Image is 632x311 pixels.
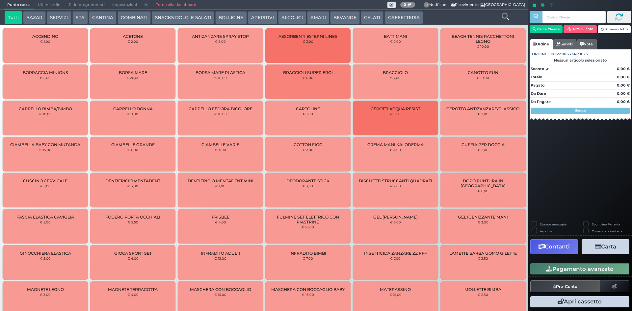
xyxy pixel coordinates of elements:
button: ALCOLICI [278,11,306,24]
strong: 0,00 € [617,99,630,104]
strong: 0,00 € [617,91,630,96]
small: € 15,00 [214,293,226,297]
small: € 15,00 [39,148,51,152]
span: BRACCIOLI SUPER EROI [283,70,333,75]
button: Pre-Conto [530,280,600,292]
span: CREMA MANI KALODERMA [367,142,424,147]
small: € 7,00 [40,184,51,188]
span: BEACH TENNIS RACCHETTONI LEGNO [446,34,520,44]
button: Tutti [5,11,22,24]
small: € 4,00 [215,148,226,152]
span: GIOCA SPORT SET [114,251,152,256]
span: ACCENDINO [32,34,58,39]
span: CEROTTI ACQUA RESIST [371,106,420,111]
button: Pagamento avanzato [530,263,629,274]
span: FASCIA ELASTICA CAVIGLIA [16,215,74,220]
strong: Segue [575,108,586,113]
span: Punto cassa [4,0,34,10]
small: € 2,00 [390,39,401,43]
a: Torna alla dashboard [152,0,200,10]
span: INFRADITO BIMBI [289,251,326,256]
small: € 4,00 [215,220,226,224]
span: Ritiri programmati [65,0,108,10]
span: FODERO PORTA OCCHIALI [105,215,160,220]
span: GEL IGENIZZANTE MANI [458,215,508,220]
a: Ordine [530,39,553,49]
strong: 0,00 € [617,83,630,88]
small: € 3,00 [40,293,51,297]
button: Rimuovi tutto [598,25,631,33]
small: € 7,00 [390,256,401,260]
small: € 3,50 [303,184,313,188]
span: CANOTTO FUN [468,70,498,75]
small: € 1,00 [215,184,225,188]
small: € 2,00 [390,184,401,188]
button: SNACKS DOLCI E SALATI [152,11,214,24]
small: € 12,00 [214,256,226,260]
small: € 10,00 [477,76,489,80]
label: Scontrino Parlante [592,222,620,226]
label: Comanda prioritaria [592,229,622,233]
button: SPA [72,11,88,24]
small: € 10,00 [302,225,314,229]
small: € 2,50 [478,293,488,297]
small: € 5,00 [40,220,51,224]
span: GEL [PERSON_NAME] [373,215,418,220]
span: BRACCIOLO [383,70,408,75]
span: MASCHERA CON BOCCAGLIO BABY [271,287,345,292]
span: DISCHETTI STRUCCANTI QUADRATI [359,178,432,183]
small: € 6,00 [303,76,313,80]
span: DENTIFRICIO MENTADENT [105,178,160,183]
strong: Sconto [531,66,544,72]
strong: Da Pagare [531,99,551,104]
small: € 2,50 [128,220,138,224]
button: Rim. Cliente [564,25,597,33]
strong: 0,00 € [617,66,630,71]
small: € 5,50 [390,112,401,116]
small: € 7,00 [303,256,313,260]
small: € 10,00 [39,112,52,116]
button: CANTINA [89,11,117,24]
span: 101359106324131823 [550,51,588,57]
button: GELATI [361,11,383,24]
span: ASSORBENTI ESTERNI LINES [278,34,337,39]
span: DOPO PUNTURA IN [GEOGRAPHIC_DATA] [446,178,520,188]
button: Contanti [530,239,578,254]
span: 0 [424,2,430,8]
small: € 10,00 [214,76,227,80]
button: Cerca Cliente [530,25,563,33]
label: Stampa una copia [540,222,566,226]
span: Ordine : [532,51,549,57]
small: € 4,00 [127,256,139,260]
small: € 3,00 [303,39,313,43]
small: € 2,00 [478,112,488,116]
strong: Totale [531,75,542,79]
small: € 2,00 [478,148,488,152]
span: FULMINE SET ELETTRICO CON PIASTRINE [271,215,345,224]
span: ACETONE [123,34,143,39]
small: € 10,00 [214,112,227,116]
span: Impostazioni [109,0,141,10]
small: € 3,00 [478,220,488,224]
span: CIAMBELLE GRANDE [111,142,155,147]
button: BOLLICINE [215,11,247,24]
span: LAMETTE BARBA UOMO GILETTE [449,251,517,256]
small: € 6,00 [127,148,138,152]
span: DENTIFRICIO MENTADENT MINI [188,178,253,183]
strong: Pagato [531,83,544,88]
a: Servizi [553,39,576,49]
span: BORRACCIA MINIONS [23,70,68,75]
small: € 2,50 [478,256,488,260]
span: CAPPELLO FEDORA BICOLORE [189,106,252,111]
span: ANTIZANZARE SPRAY STOP [192,34,249,39]
span: CAPPELLO BIMBA/BIMBO [19,106,72,111]
button: APERITIVI [248,11,277,24]
span: MASCHERA CON BOCCAGLIO [190,287,251,292]
span: MAGNETE TERRACOTTA [108,287,158,292]
span: Ultimi ordini [34,0,65,10]
span: CUSCINO CERVICALE [23,178,67,183]
span: INSETTICIDA ZANZARE ZZ PFF [364,251,427,256]
span: BORSA MARE [119,70,147,75]
small: € 20,00 [126,76,140,80]
span: DEODORANTE STICK [286,178,329,183]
